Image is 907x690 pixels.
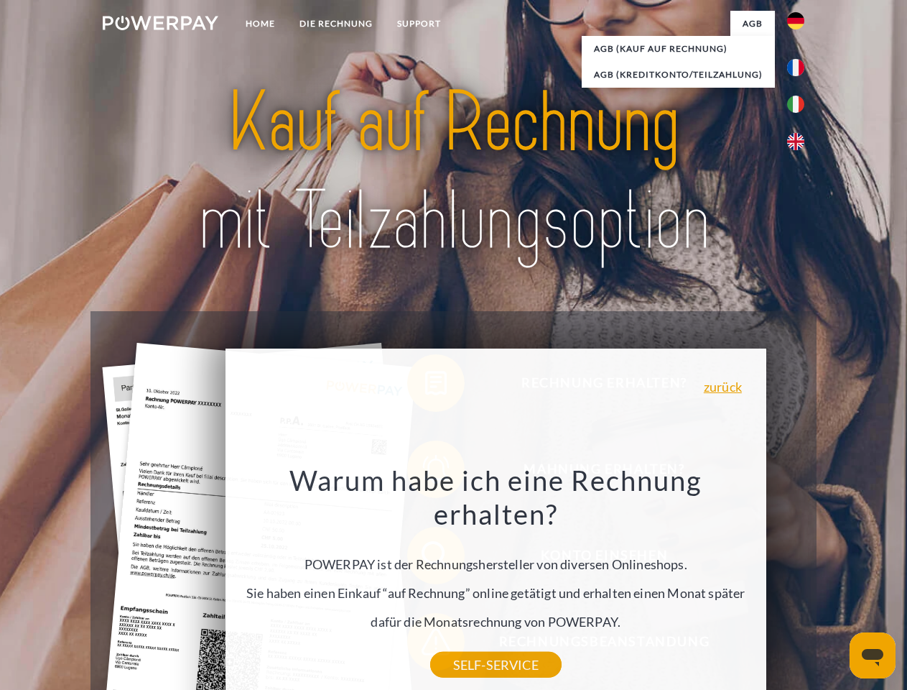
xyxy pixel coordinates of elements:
[787,96,804,113] img: it
[787,12,804,29] img: de
[103,16,218,30] img: logo-powerpay-white.svg
[787,133,804,150] img: en
[430,652,562,678] a: SELF-SERVICE
[582,62,775,88] a: AGB (Kreditkonto/Teilzahlung)
[850,632,896,678] iframe: Schaltfläche zum Öffnen des Messaging-Fensters
[704,380,742,393] a: zurück
[730,11,775,37] a: agb
[582,36,775,62] a: AGB (Kauf auf Rechnung)
[233,463,758,665] div: POWERPAY ist der Rechnungshersteller von diversen Onlineshops. Sie haben einen Einkauf “auf Rechn...
[233,463,758,532] h3: Warum habe ich eine Rechnung erhalten?
[787,59,804,76] img: fr
[287,11,385,37] a: DIE RECHNUNG
[137,69,770,275] img: title-powerpay_de.svg
[385,11,453,37] a: SUPPORT
[233,11,287,37] a: Home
